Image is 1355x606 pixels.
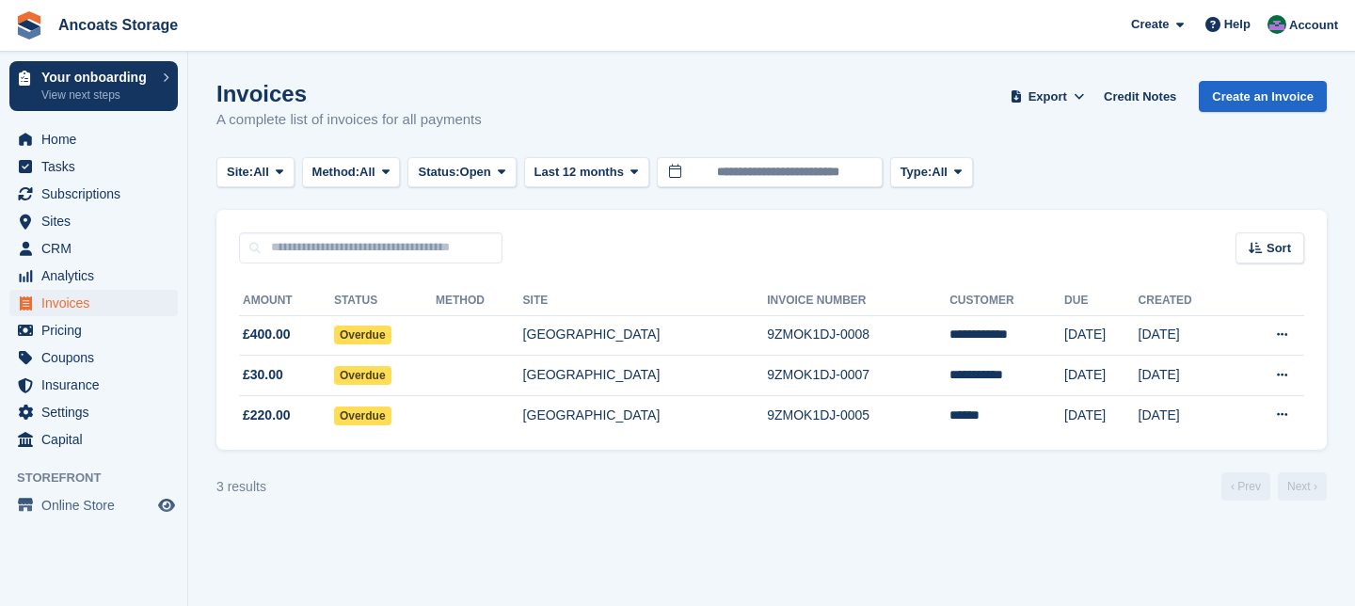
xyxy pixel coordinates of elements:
th: Customer [949,286,1064,316]
span: All [932,163,948,182]
button: Method: All [302,157,401,188]
p: Your onboarding [41,71,153,84]
td: [DATE] [1139,356,1235,396]
span: Status: [418,163,459,182]
th: Status [334,286,436,316]
span: Insurance [41,372,154,398]
a: menu [9,153,178,180]
button: Type: All [890,157,973,188]
span: Help [1224,15,1251,34]
th: Due [1064,286,1139,316]
td: [DATE] [1064,356,1139,396]
button: Export [1006,81,1089,112]
span: Capital [41,426,154,453]
span: Subscriptions [41,181,154,207]
span: Tasks [41,153,154,180]
a: menu [9,344,178,371]
span: CRM [41,235,154,262]
td: 9ZMOK1DJ-0005 [767,395,949,435]
span: Last 12 months [534,163,624,182]
th: Created [1139,286,1235,316]
a: menu [9,263,178,289]
span: Overdue [334,407,391,425]
td: [GEOGRAPHIC_DATA] [523,395,768,435]
span: Overdue [334,366,391,385]
h1: Invoices [216,81,482,106]
a: menu [9,399,178,425]
span: Coupons [41,344,154,371]
button: Status: Open [407,157,516,188]
span: Online Store [41,492,154,518]
a: Preview store [155,494,178,517]
span: Storefront [17,469,187,487]
span: Analytics [41,263,154,289]
span: All [359,163,375,182]
a: menu [9,372,178,398]
p: View next steps [41,87,153,104]
a: menu [9,426,178,453]
span: £220.00 [243,406,291,425]
div: 3 results [216,477,266,497]
span: Pricing [41,317,154,343]
a: menu [9,290,178,316]
p: A complete list of invoices for all payments [216,109,482,131]
a: Credit Notes [1096,81,1184,112]
img: stora-icon-8386f47178a22dfd0bd8f6a31ec36ba5ce8667c1dd55bd0f319d3a0aa187defe.svg [15,11,43,40]
a: Ancoats Storage [51,9,185,40]
td: [GEOGRAPHIC_DATA] [523,356,768,396]
td: [DATE] [1064,315,1139,356]
span: Sites [41,208,154,234]
a: Next [1278,472,1327,501]
a: Create an Invoice [1199,81,1327,112]
a: menu [9,492,178,518]
span: £400.00 [243,325,291,344]
span: Site: [227,163,253,182]
span: Account [1289,16,1338,35]
button: Site: All [216,157,295,188]
th: Invoice Number [767,286,949,316]
td: 9ZMOK1DJ-0007 [767,356,949,396]
th: Site [523,286,768,316]
span: Sort [1267,239,1291,258]
a: menu [9,317,178,343]
span: Overdue [334,326,391,344]
span: Open [460,163,491,182]
span: All [253,163,269,182]
span: Settings [41,399,154,425]
span: £30.00 [243,365,283,385]
td: [DATE] [1139,395,1235,435]
a: menu [9,235,178,262]
a: Your onboarding View next steps [9,61,178,111]
td: [DATE] [1139,315,1235,356]
a: menu [9,126,178,152]
a: menu [9,208,178,234]
button: Last 12 months [524,157,649,188]
th: Method [436,286,523,316]
td: [GEOGRAPHIC_DATA] [523,315,768,356]
span: Export [1028,88,1067,106]
nav: Page [1218,472,1331,501]
a: menu [9,181,178,207]
span: Type: [901,163,933,182]
a: Previous [1221,472,1270,501]
span: Method: [312,163,360,182]
span: Create [1131,15,1169,34]
td: [DATE] [1064,395,1139,435]
th: Amount [239,286,334,316]
td: 9ZMOK1DJ-0008 [767,315,949,356]
span: Home [41,126,154,152]
span: Invoices [41,290,154,316]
